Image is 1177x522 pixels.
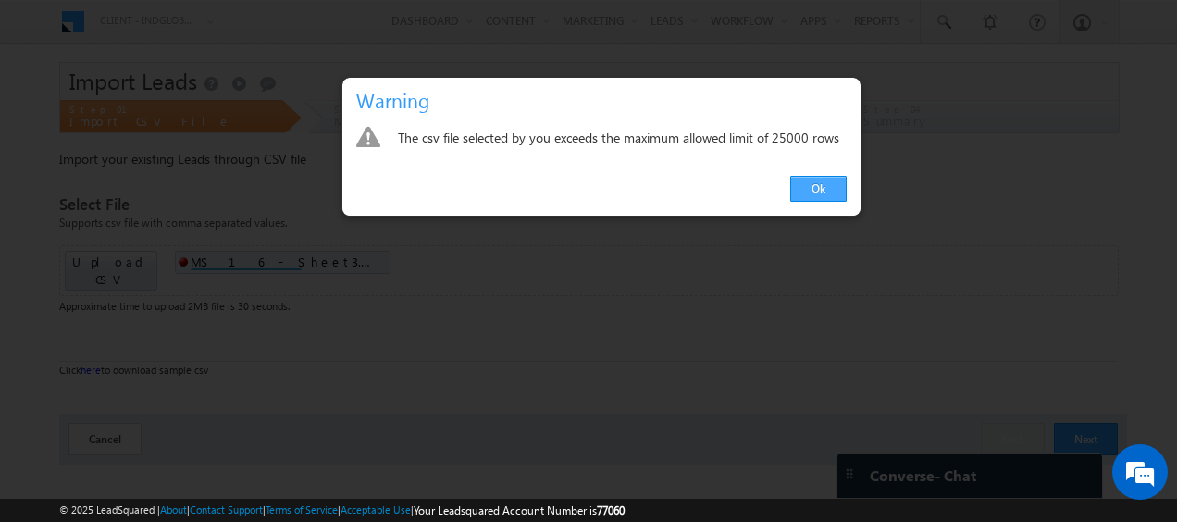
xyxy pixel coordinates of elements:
[190,503,263,516] a: Contact Support
[271,400,336,425] em: Submit
[160,503,187,516] a: About
[96,97,311,121] div: Leave a message
[790,176,847,202] a: Ok
[341,503,411,516] a: Acceptable Use
[31,97,78,121] img: d_60004797649_company_0_60004797649
[24,171,338,385] textarea: Type your message and click 'Submit'
[356,84,854,117] h3: Warning
[304,9,348,54] div: Minimize live chat window
[414,503,625,517] span: Your Leadsquared Account Number is
[597,503,625,517] span: 77060
[266,503,338,516] a: Terms of Service
[398,126,847,152] div: The csv file selected by you exceeds the maximum allowed limit of 25000 rows
[59,502,625,519] span: © 2025 LeadSquared | | | | |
